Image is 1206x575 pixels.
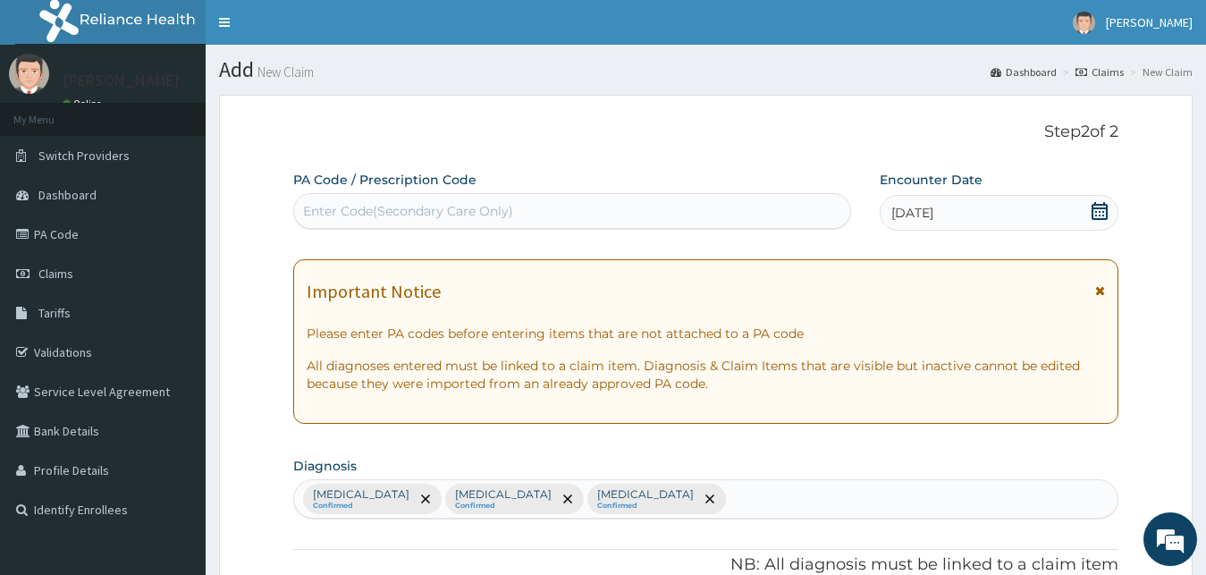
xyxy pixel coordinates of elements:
[63,97,105,110] a: Online
[313,487,409,502] p: [MEDICAL_DATA]
[991,64,1057,80] a: Dashboard
[38,266,73,282] span: Claims
[880,171,983,189] label: Encounter Date
[307,357,1106,393] p: All diagnoses entered must be linked to a claim item. Diagnosis & Claim Items that are visible bu...
[38,305,71,321] span: Tariffs
[219,58,1193,81] h1: Add
[313,502,409,511] small: Confirmed
[9,54,49,94] img: User Image
[560,491,576,507] span: remove selection option
[417,491,434,507] span: remove selection option
[303,202,513,220] div: Enter Code(Secondary Care Only)
[63,72,180,89] p: [PERSON_NAME]
[455,502,552,511] small: Confirmed
[38,187,97,203] span: Dashboard
[293,171,476,189] label: PA Code / Prescription Code
[254,65,314,79] small: New Claim
[307,282,441,301] h1: Important Notice
[307,325,1106,342] p: Please enter PA codes before entering items that are not attached to a PA code
[1126,64,1193,80] li: New Claim
[455,487,552,502] p: [MEDICAL_DATA]
[597,487,694,502] p: [MEDICAL_DATA]
[1106,14,1193,30] span: [PERSON_NAME]
[293,457,357,475] label: Diagnosis
[1073,12,1095,34] img: User Image
[597,502,694,511] small: Confirmed
[38,148,130,164] span: Switch Providers
[702,491,718,507] span: remove selection option
[1075,64,1124,80] a: Claims
[293,123,1119,142] p: Step 2 of 2
[891,204,933,222] span: [DATE]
